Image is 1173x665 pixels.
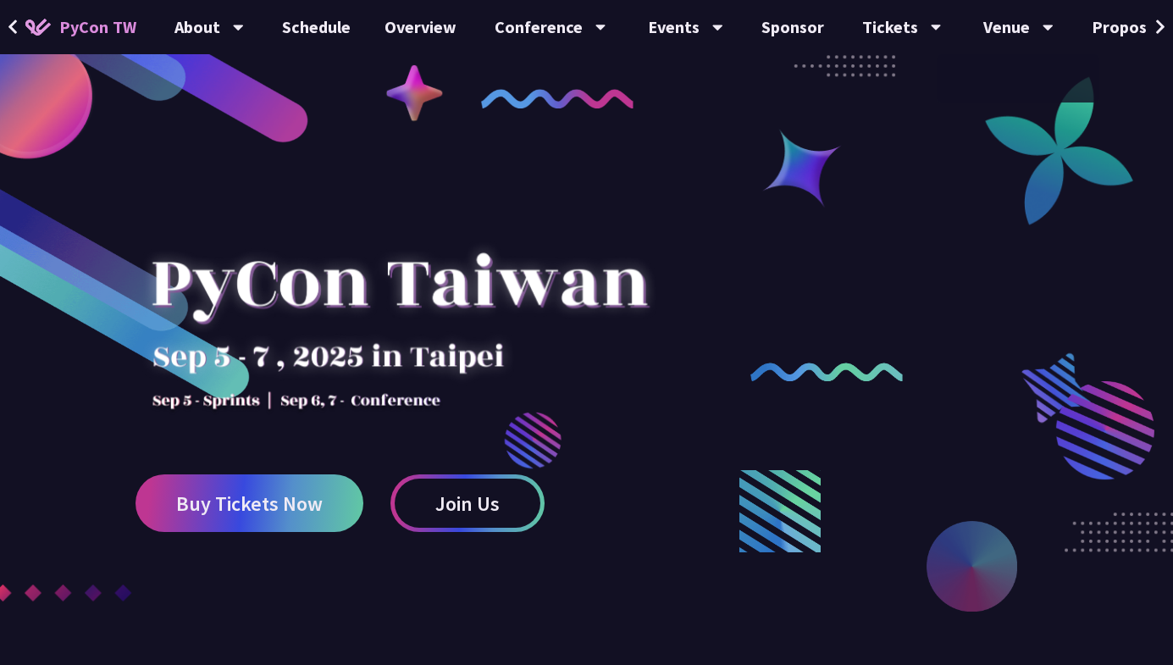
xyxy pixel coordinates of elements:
[390,474,545,532] a: Join Us
[136,474,363,532] a: Buy Tickets Now
[481,89,634,108] img: curly-1.ebdbada.png
[59,14,136,40] span: PyCon TW
[176,493,323,514] span: Buy Tickets Now
[25,19,51,36] img: Home icon of PyCon TW 2025
[750,363,903,382] img: curly-2.e802c9f.png
[435,493,500,514] span: Join Us
[8,6,153,48] a: PyCon TW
